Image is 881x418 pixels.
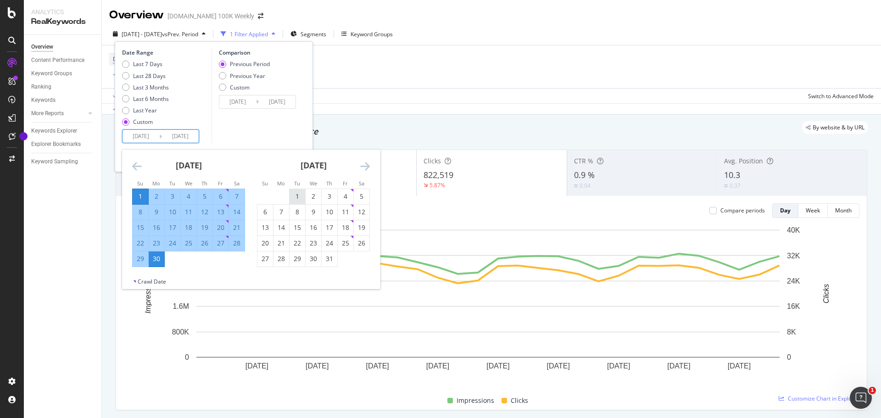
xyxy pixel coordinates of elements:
div: Explorer Bookmarks [31,139,81,149]
a: More Reports [31,109,86,118]
div: 22 [290,239,305,248]
div: 25 [181,239,196,248]
div: Last 7 Days [133,60,162,68]
td: Selected. Friday, June 13, 2025 [213,204,229,220]
div: 27 [213,239,229,248]
strong: [DATE] [176,160,202,171]
div: 11 [181,207,196,217]
div: 11 [338,207,353,217]
a: Content Performance [31,56,95,65]
text: 32K [787,251,800,259]
div: Last Year [133,106,157,114]
small: Tu [169,180,175,187]
div: 30 [149,254,164,263]
div: Keywords Explorer [31,126,77,136]
div: Last 6 Months [122,95,169,103]
td: Selected. Tuesday, June 3, 2025 [165,189,181,204]
div: 29 [133,254,148,263]
div: 21 [273,239,289,248]
span: Customize Chart in Explorer [788,395,859,402]
div: 7 [229,192,245,201]
div: Content Performance [31,56,84,65]
td: Choose Tuesday, July 29, 2025 as your check-in date. It’s available. [290,251,306,267]
div: 19 [354,223,369,232]
small: Tu [294,180,300,187]
div: Analytics [31,7,94,17]
div: 0.37 [730,182,741,189]
span: Device [113,55,130,63]
div: 20 [213,223,229,232]
div: Previous Period [230,60,270,68]
td: Selected as start date. Sunday, June 1, 2025 [133,189,149,204]
div: 17 [322,223,337,232]
td: Choose Monday, July 14, 2025 as your check-in date. It’s available. [273,220,290,235]
div: Custom [219,84,270,91]
td: Choose Wednesday, July 30, 2025 as your check-in date. It’s available. [306,251,322,267]
div: Crawl Date [138,278,166,285]
div: 1 Filter Applied [230,30,268,38]
td: Selected. Thursday, June 12, 2025 [197,204,213,220]
div: Keyword Groups [351,30,393,38]
div: 21 [229,223,245,232]
td: Selected. Sunday, June 8, 2025 [133,204,149,220]
td: Choose Wednesday, July 16, 2025 as your check-in date. It’s available. [306,220,322,235]
div: legacy label [802,121,868,134]
div: Last Year [122,106,169,114]
div: 25 [338,239,353,248]
div: Last 6 Months [133,95,169,103]
td: Choose Thursday, July 10, 2025 as your check-in date. It’s available. [322,204,338,220]
td: Choose Sunday, July 13, 2025 as your check-in date. It’s available. [257,220,273,235]
a: Keywords [31,95,95,105]
span: Clicks [511,395,528,406]
div: 6 [213,192,229,201]
div: Last 7 Days [122,60,169,68]
td: Selected. Friday, June 27, 2025 [213,235,229,251]
td: Selected. Saturday, June 28, 2025 [229,235,245,251]
text: [DATE] [426,362,449,370]
div: 13 [257,223,273,232]
td: Selected. Monday, June 23, 2025 [149,235,165,251]
div: 16 [306,223,321,232]
div: More Reports [31,109,64,118]
td: Selected. Sunday, June 22, 2025 [133,235,149,251]
div: Last 3 Months [133,84,169,91]
text: Clicks [822,284,830,304]
div: 24 [322,239,337,248]
div: Keywords [31,95,56,105]
td: Choose Saturday, July 12, 2025 as your check-in date. It’s available. [354,204,370,220]
div: Calendar [122,150,380,278]
img: Equal [574,184,578,187]
td: Choose Monday, July 21, 2025 as your check-in date. It’s available. [273,235,290,251]
small: We [310,180,317,187]
td: Selected. Tuesday, June 24, 2025 [165,235,181,251]
button: Week [798,203,828,218]
div: 9 [149,207,164,217]
div: Custom [230,84,250,91]
td: Selected. Wednesday, June 18, 2025 [181,220,197,235]
div: 5.87% [429,181,445,189]
div: 26 [354,239,369,248]
td: Choose Sunday, July 20, 2025 as your check-in date. It’s available. [257,235,273,251]
a: Ranking [31,82,95,92]
div: 0.04 [580,182,591,189]
div: Move forward to switch to the next month. [360,161,370,172]
td: Selected. Sunday, June 29, 2025 [133,251,149,267]
div: arrow-right-arrow-left [258,13,263,19]
div: 23 [306,239,321,248]
span: 1 [869,387,876,394]
span: vs Prev. Period [162,30,198,38]
div: Custom [133,118,153,126]
div: Week [806,206,820,214]
text: [DATE] [667,362,690,370]
div: 12 [197,207,212,217]
div: 12 [354,207,369,217]
strong: [DATE] [301,160,327,171]
td: Selected. Saturday, June 14, 2025 [229,204,245,220]
a: Keyword Sampling [31,157,95,167]
div: Switch to Advanced Mode [808,92,874,100]
td: Choose Saturday, July 5, 2025 as your check-in date. It’s available. [354,189,370,204]
text: [DATE] [245,362,268,370]
div: 9 [306,207,321,217]
div: Date Range [122,49,209,56]
text: 800K [172,328,190,336]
